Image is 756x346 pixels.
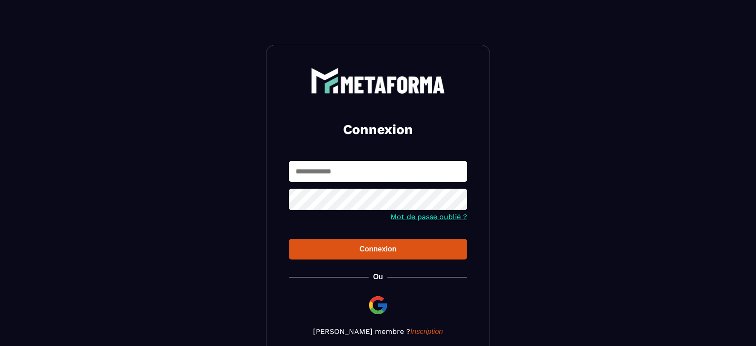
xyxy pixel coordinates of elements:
div: Connexion [296,246,460,254]
p: Ou [373,274,383,282]
a: Inscription [408,329,445,337]
img: logo [311,68,445,94]
h2: Connexion [300,121,456,138]
a: Mot de passe oublié ? [391,213,467,221]
p: [PERSON_NAME] membre ? [289,329,467,337]
button: Connexion [289,239,467,260]
img: google [367,296,389,317]
a: logo [289,68,467,94]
